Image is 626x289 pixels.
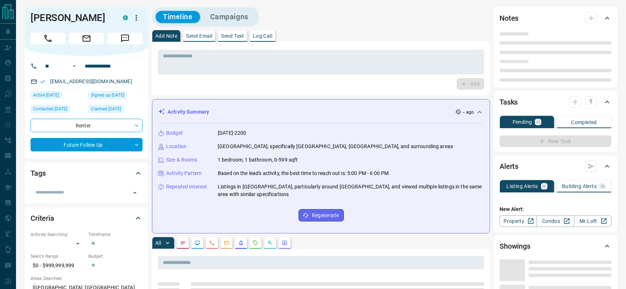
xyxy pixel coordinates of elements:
p: Log Call [253,33,272,38]
button: Regenerate [298,209,344,221]
div: Future Follow Up [31,138,143,151]
p: Search Range: [31,253,85,260]
div: Notes [499,9,611,27]
span: Signed up [DATE] [91,91,124,99]
p: Pending [513,119,532,125]
div: condos.ca [123,15,128,20]
p: $0 - $999,999,999 [31,260,85,272]
p: 1 bedroom, 1 bathroom, 0-599 sqft [218,156,298,164]
div: Tasks [499,93,611,111]
p: -- ago [462,109,474,115]
div: Alerts [499,158,611,175]
button: Open [70,62,79,70]
div: Sun Sep 08 2024 [88,91,143,101]
p: Activity Summary [168,108,209,116]
svg: Opportunities [267,240,273,246]
button: Open [130,188,140,198]
p: [DATE]-2200 [218,129,246,137]
h2: Tags [31,167,45,179]
p: Send Text [221,33,244,38]
svg: Agent Actions [282,240,288,246]
div: Wed Aug 06 2025 [31,105,85,115]
h2: Notes [499,12,518,24]
a: [EMAIL_ADDRESS][DOMAIN_NAME] [50,78,132,84]
p: Actively Searching: [31,231,85,238]
button: Timeline [156,11,200,23]
button: Campaigns [203,11,256,23]
svg: Calls [209,240,215,246]
p: Based on the lead's activity, the best time to reach out is: 5:00 PM - 6:00 PM [218,170,389,177]
p: Completed [571,120,597,125]
div: Renter [31,119,143,132]
span: Message [108,33,143,44]
svg: Notes [180,240,186,246]
a: Mr.Loft [574,215,611,227]
span: Email [69,33,104,44]
p: Location [166,143,186,150]
p: Timeframe: [88,231,143,238]
p: Listing Alerts [506,184,538,189]
p: Repeated Interest [166,183,207,191]
span: Call [31,33,65,44]
h2: Tasks [499,96,518,108]
p: Size & Rooms [166,156,197,164]
svg: Emails [224,240,229,246]
p: Activity Pattern [166,170,202,177]
div: Tags [31,164,143,182]
a: Condos [537,215,574,227]
svg: Email Verified [40,79,45,84]
h1: [PERSON_NAME] [31,12,112,24]
span: Active [DATE] [33,91,59,99]
div: Mon Sep 09 2024 [88,105,143,115]
h2: Showings [499,240,530,252]
svg: Requests [253,240,258,246]
span: Claimed [DATE] [91,105,121,113]
p: [GEOGRAPHIC_DATA], specifically [GEOGRAPHIC_DATA], [GEOGRAPHIC_DATA], and surrounding areas [218,143,453,150]
p: Listings in [GEOGRAPHIC_DATA], particularly around [GEOGRAPHIC_DATA], and viewed multiple listing... [218,183,484,198]
span: Contacted [DATE] [33,105,67,113]
div: Activity Summary-- ago [158,105,484,119]
p: Add Note [155,33,177,38]
p: Send Email [186,33,212,38]
h2: Criteria [31,212,54,224]
div: Showings [499,237,611,255]
svg: Lead Browsing Activity [194,240,200,246]
p: Areas Searched: [31,275,143,282]
div: Criteria [31,209,143,227]
p: All [155,240,161,245]
p: Budget [166,129,183,137]
p: New Alert: [499,205,611,213]
h2: Alerts [499,160,518,172]
div: Tue Aug 05 2025 [31,91,85,101]
p: Budget: [88,253,143,260]
a: Property [499,215,537,227]
svg: Listing Alerts [238,240,244,246]
p: Building Alerts [562,184,597,189]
